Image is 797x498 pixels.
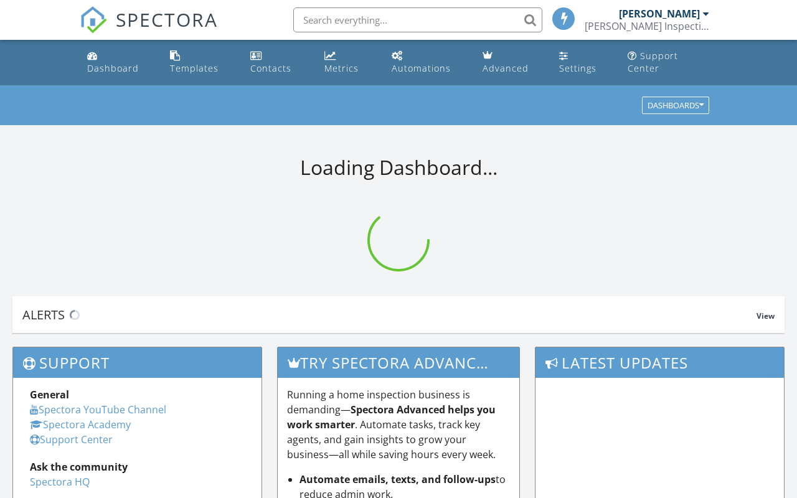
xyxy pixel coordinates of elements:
[30,475,90,489] a: Spectora HQ
[165,45,235,80] a: Templates
[116,6,218,32] span: SPECTORA
[554,45,612,80] a: Settings
[619,7,700,20] div: [PERSON_NAME]
[250,62,291,74] div: Contacts
[642,97,709,115] button: Dashboards
[293,7,542,32] input: Search everything...
[80,6,107,34] img: The Best Home Inspection Software - Spectora
[22,306,757,323] div: Alerts
[30,459,245,474] div: Ask the community
[13,347,262,378] h3: Support
[299,472,496,486] strong: Automate emails, texts, and follow-ups
[170,62,219,74] div: Templates
[392,62,451,74] div: Automations
[287,387,509,462] p: Running a home inspection business is demanding— . Automate tasks, track key agents, and gain ins...
[623,45,715,80] a: Support Center
[82,45,155,80] a: Dashboard
[80,17,218,43] a: SPECTORA
[324,62,359,74] div: Metrics
[278,347,519,378] h3: Try spectora advanced [DATE]
[287,403,496,431] strong: Spectora Advanced helps you work smarter
[535,347,784,378] h3: Latest Updates
[87,62,139,74] div: Dashboard
[585,20,709,32] div: Southwell Inspections
[245,45,309,80] a: Contacts
[387,45,468,80] a: Automations (Basic)
[628,50,678,74] div: Support Center
[483,62,529,74] div: Advanced
[30,433,113,446] a: Support Center
[559,62,597,74] div: Settings
[648,101,704,110] div: Dashboards
[30,403,166,416] a: Spectora YouTube Channel
[30,418,131,431] a: Spectora Academy
[30,388,69,402] strong: General
[478,45,545,80] a: Advanced
[757,311,775,321] span: View
[319,45,377,80] a: Metrics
